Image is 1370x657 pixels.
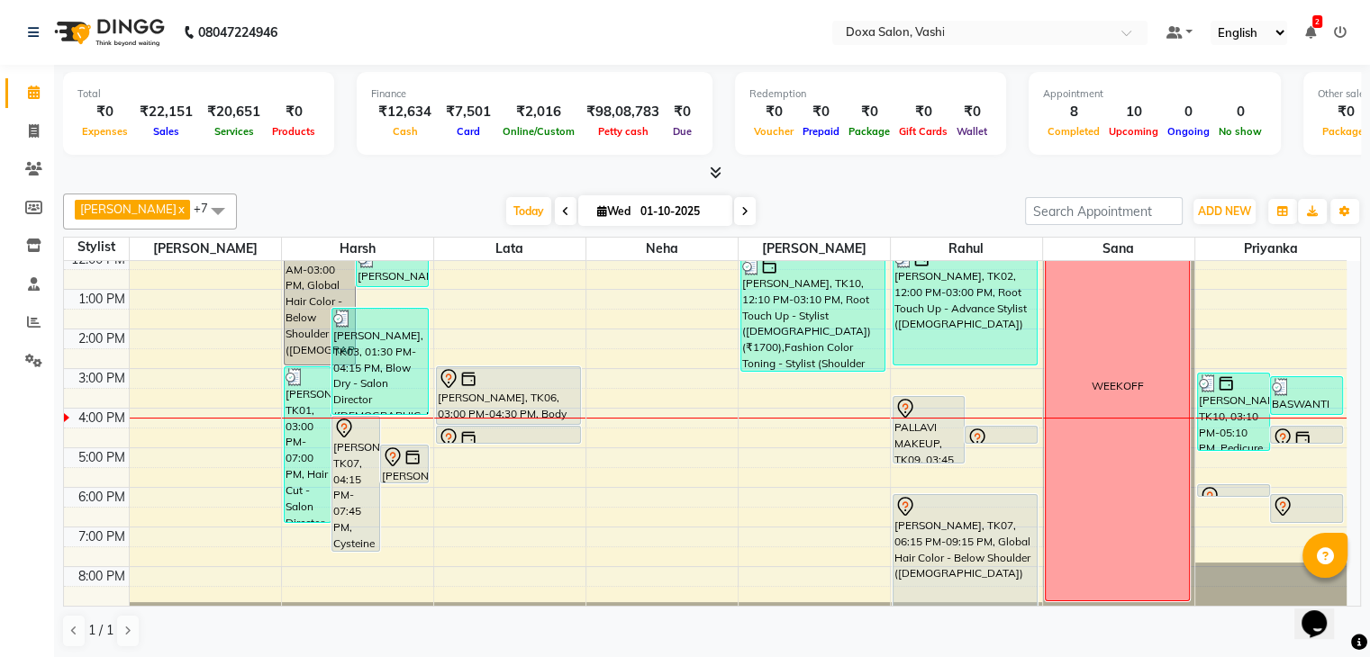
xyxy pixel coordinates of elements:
[593,204,635,218] span: Wed
[1043,102,1104,122] div: 8
[891,238,1042,260] span: Rahul
[749,102,798,122] div: ₹0
[268,102,320,122] div: ₹0
[498,102,579,122] div: ₹2,016
[371,86,698,102] div: Finance
[635,198,725,225] input: 2025-10-01
[1091,378,1143,394] div: WEEKOFF
[64,238,129,256] div: Stylist
[1104,102,1163,122] div: 10
[594,125,653,138] span: Petty cash
[437,367,581,424] div: [PERSON_NAME], TK06, 03:00 PM-04:30 PM, Body Therapy - Back Polishing (Scrub, Massage, Wrap) (60 ...
[210,125,259,138] span: Services
[1195,238,1347,260] span: Priyanka
[798,102,844,122] div: ₹0
[75,448,129,467] div: 5:00 PM
[75,290,129,309] div: 1:00 PM
[1198,485,1269,496] div: [PERSON_NAME], TK08, 06:00 PM-06:15 PM, Threading - Eyebrow ([DEMOGRAPHIC_DATA])
[437,427,581,443] div: [PERSON_NAME], TK06, 04:30 PM-05:00 PM, Express Therapy - Foot Reflexology (30 Min) ([DEMOGRAPHIC...
[149,125,184,138] span: Sales
[75,567,129,586] div: 8:00 PM
[77,86,320,102] div: Total
[194,201,222,215] span: +7
[1294,585,1352,639] iframe: chat widget
[798,125,844,138] span: Prepaid
[894,102,952,122] div: ₹0
[1025,197,1183,225] input: Search Appointment
[1305,24,1316,40] a: 2
[1043,238,1194,260] span: Sana
[741,256,885,371] div: [PERSON_NAME], TK10, 12:10 PM-03:10 PM, Root Touch Up - Stylist ([DEMOGRAPHIC_DATA]) (₹1700),Fash...
[75,488,129,507] div: 6:00 PM
[434,238,585,260] span: Lata
[1043,86,1266,102] div: Appointment
[1043,125,1104,138] span: Completed
[894,397,965,463] div: PALLAVI MAKEUP, TK09, 03:45 PM-05:30 PM, Loreal Hair Spa - Below Shoulder
[1271,427,1342,443] div: [PERSON_NAME], TK06, 04:30 PM-05:00 PM, Pedicure - Classic ([DEMOGRAPHIC_DATA])
[667,102,698,122] div: ₹0
[285,211,356,364] div: [PERSON_NAME], TK01, 11:00 AM-03:00 PM, Global Hair Color - Below Shoulder ([DEMOGRAPHIC_DATA])
[198,7,277,58] b: 08047224946
[88,621,113,640] span: 1 / 1
[1271,495,1342,522] div: [PERSON_NAME], TK08, 06:15 PM-07:00 PM, Threading - Upper Lip ([DEMOGRAPHIC_DATA])
[844,102,894,122] div: ₹0
[1163,102,1214,122] div: 0
[586,238,738,260] span: Neha
[77,102,132,122] div: ₹0
[77,125,132,138] span: Expenses
[75,369,129,388] div: 3:00 PM
[1198,204,1251,218] span: ADD NEW
[749,86,992,102] div: Redemption
[388,125,422,138] span: Cash
[894,125,952,138] span: Gift Cards
[1198,373,1269,450] div: [PERSON_NAME], TK10, 03:10 PM-05:10 PM, Pedicure - Classic ([DEMOGRAPHIC_DATA]) (₹800),Gel Polish...
[371,102,439,122] div: ₹12,634
[177,202,185,216] a: x
[80,202,177,216] span: [PERSON_NAME]
[894,249,1038,364] div: [PERSON_NAME], TK02, 12:00 PM-03:00 PM, Root Touch Up - Advance Stylist ([DEMOGRAPHIC_DATA])
[200,102,268,122] div: ₹20,651
[381,445,428,482] div: [PERSON_NAME], TK05, 05:00 PM-06:00 PM, Hair Cut - Salon Director ([DEMOGRAPHIC_DATA])
[439,102,498,122] div: ₹7,501
[46,7,169,58] img: logo
[1214,102,1266,122] div: 0
[132,102,200,122] div: ₹22,151
[75,527,129,546] div: 7:00 PM
[1163,125,1214,138] span: Ongoing
[739,238,890,260] span: [PERSON_NAME]
[952,102,992,122] div: ₹0
[268,125,320,138] span: Products
[1312,15,1322,28] span: 2
[952,125,992,138] span: Wallet
[966,427,1037,443] div: [PERSON_NAME], TK11, 04:30 PM-05:00 PM, Shave - Shave Monte ([DEMOGRAPHIC_DATA])
[894,495,1038,610] div: [PERSON_NAME], TK07, 06:15 PM-09:15 PM, Global Hair Color - Below Shoulder ([DEMOGRAPHIC_DATA])
[1271,377,1342,414] div: BASWANTI DAS, TK03, 03:15 PM-04:15 PM, Threading - Eyebrow ([DEMOGRAPHIC_DATA]) (₹90),Threading -...
[668,125,696,138] span: Due
[332,417,379,551] div: [PERSON_NAME], TK07, 04:15 PM-07:45 PM, Cysteine Any Antifreeze Treatment - Shoulder Length ([DEM...
[506,197,551,225] span: Today
[1214,125,1266,138] span: No show
[357,249,428,286] div: [PERSON_NAME], TK04, 12:00 PM-01:00 PM, Hair Cut - Salon Director ([DEMOGRAPHIC_DATA])
[285,367,331,522] div: [PERSON_NAME], TK01, 03:00 PM-07:00 PM, Hair Cut - Salon Director ([DEMOGRAPHIC_DATA]),Global Hai...
[130,238,281,260] span: [PERSON_NAME]
[75,329,129,348] div: 2:00 PM
[1193,199,1256,224] button: ADD NEW
[282,238,433,260] span: Harsh
[75,409,129,427] div: 4:00 PM
[332,309,428,414] div: [PERSON_NAME], TK03, 01:30 PM-04:15 PM, Blow Dry - Salon Director ([DEMOGRAPHIC_DATA]) (₹1500),St...
[749,125,798,138] span: Voucher
[1104,125,1163,138] span: Upcoming
[498,125,579,138] span: Online/Custom
[579,102,667,122] div: ₹98,08,783
[844,125,894,138] span: Package
[452,125,485,138] span: Card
